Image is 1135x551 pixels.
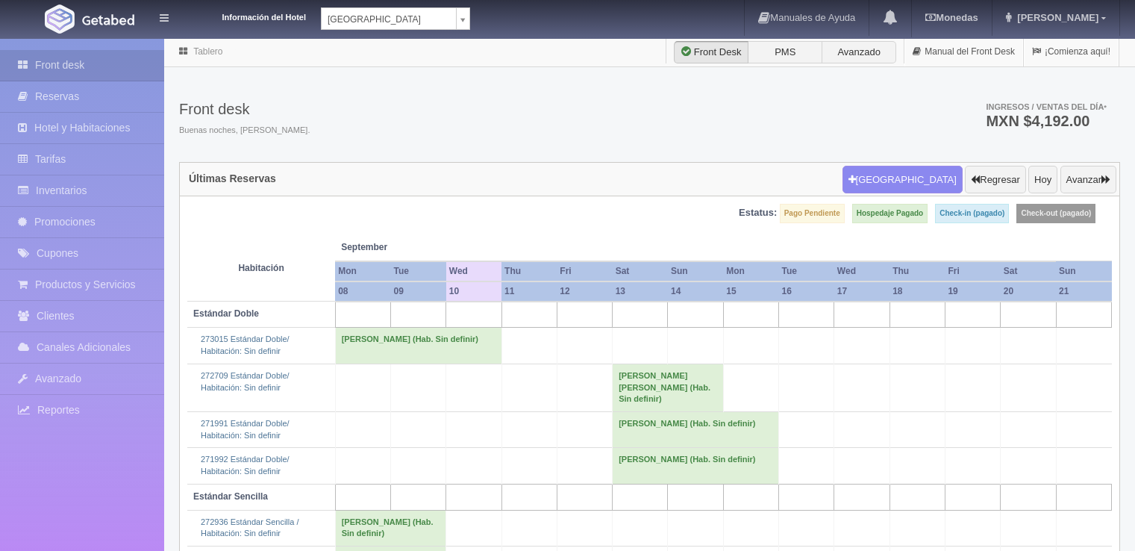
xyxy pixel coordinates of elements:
[852,204,928,223] label: Hospedaje Pagado
[613,364,724,411] td: [PERSON_NAME] [PERSON_NAME] (Hab. Sin definir)
[889,281,945,302] th: 18
[201,334,290,355] a: 273015 Estándar Doble/Habitación: Sin definir
[335,281,390,302] th: 08
[748,41,822,63] label: PMS
[390,281,445,302] th: 09
[780,204,845,223] label: Pago Pendiente
[446,261,501,281] th: Wed
[201,455,290,476] a: 271992 Estándar Doble/Habitación: Sin definir
[557,281,612,302] th: 12
[1056,261,1111,281] th: Sun
[335,328,501,364] td: [PERSON_NAME] (Hab. Sin definir)
[822,41,896,63] label: Avanzado
[945,281,1000,302] th: 19
[945,261,1000,281] th: Fri
[187,7,306,24] dt: Información del Hotel
[335,261,390,281] th: Mon
[668,281,723,302] th: 14
[1024,37,1119,66] a: ¡Comienza aquí!
[779,281,834,302] th: 16
[341,241,440,254] span: September
[925,12,978,23] b: Monedas
[1013,12,1098,23] span: [PERSON_NAME]
[613,281,668,302] th: 13
[1060,166,1116,194] button: Avanzar
[557,261,612,281] th: Fri
[834,261,889,281] th: Wed
[739,206,777,220] label: Estatus:
[238,263,284,273] strong: Habitación
[446,281,501,302] th: 10
[390,261,445,281] th: Tue
[201,419,290,440] a: 271991 Estándar Doble/Habitación: Sin definir
[1056,281,1111,302] th: 21
[193,308,259,319] b: Estándar Doble
[986,102,1107,111] span: Ingresos / Ventas del día
[613,261,668,281] th: Sat
[904,37,1023,66] a: Manual del Front Desk
[779,261,834,281] th: Tue
[328,8,450,31] span: [GEOGRAPHIC_DATA]
[1028,166,1057,194] button: Hoy
[723,261,778,281] th: Mon
[321,7,470,30] a: [GEOGRAPHIC_DATA]
[1001,281,1056,302] th: 20
[834,281,889,302] th: 17
[201,371,290,392] a: 272709 Estándar Doble/Habitación: Sin definir
[986,113,1107,128] h3: MXN $4,192.00
[193,491,268,502] b: Estándar Sencilla
[335,510,446,546] td: [PERSON_NAME] (Hab. Sin definir)
[965,166,1025,194] button: Regresar
[82,14,134,25] img: Getabed
[674,41,748,63] label: Front Desk
[45,4,75,34] img: Getabed
[613,448,779,484] td: [PERSON_NAME] (Hab. Sin definir)
[935,204,1009,223] label: Check-in (pagado)
[501,261,557,281] th: Thu
[613,411,779,447] td: [PERSON_NAME] (Hab. Sin definir)
[723,281,778,302] th: 15
[889,261,945,281] th: Thu
[189,173,276,184] h4: Últimas Reservas
[1001,261,1056,281] th: Sat
[193,46,222,57] a: Tablero
[179,125,310,137] span: Buenas noches, [PERSON_NAME].
[201,517,298,538] a: 272936 Estándar Sencilla /Habitación: Sin definir
[842,166,963,194] button: [GEOGRAPHIC_DATA]
[501,281,557,302] th: 11
[668,261,723,281] th: Sun
[1016,204,1095,223] label: Check-out (pagado)
[179,101,310,117] h3: Front desk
